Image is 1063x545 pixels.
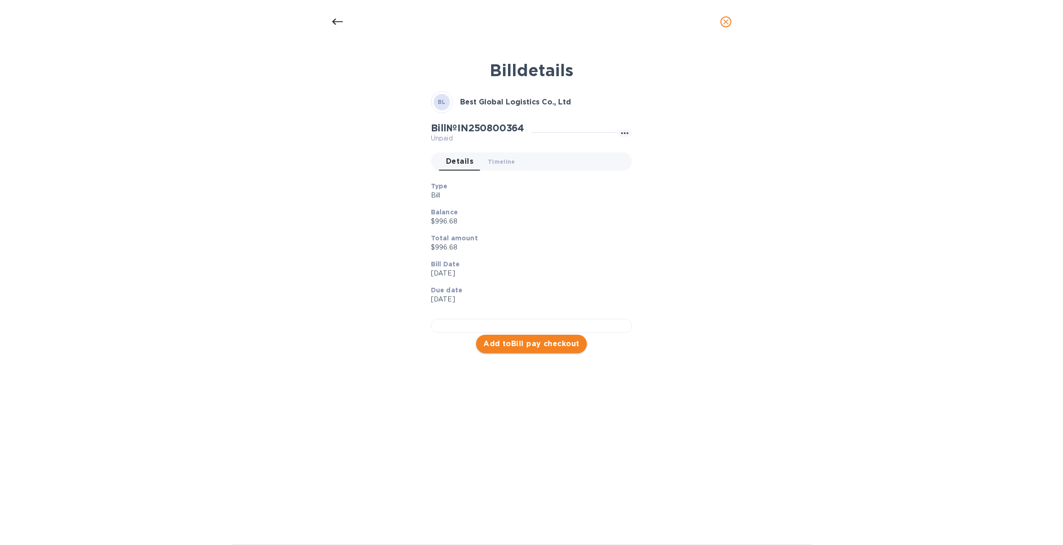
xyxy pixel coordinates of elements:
[431,122,524,134] h2: Bill № IN250800364
[431,217,625,226] p: $996.68
[431,234,478,242] b: Total amount
[431,243,625,252] p: $996.68
[446,155,473,168] span: Details
[483,338,580,349] span: Add to Bill pay checkout
[476,335,587,353] button: Add toBill pay checkout
[431,182,448,190] b: Type
[431,208,458,216] b: Balance
[431,191,625,200] p: Bill
[460,98,571,106] b: Best Global Logistics Co., Ltd
[431,295,625,304] p: [DATE]
[438,99,446,105] b: BL
[431,134,524,143] p: Unpaid
[431,260,460,268] b: Bill Date
[490,60,573,80] b: Bill details
[431,286,462,294] b: Due date
[488,157,515,166] span: Timeline
[715,11,737,33] button: close
[431,269,625,278] p: [DATE]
